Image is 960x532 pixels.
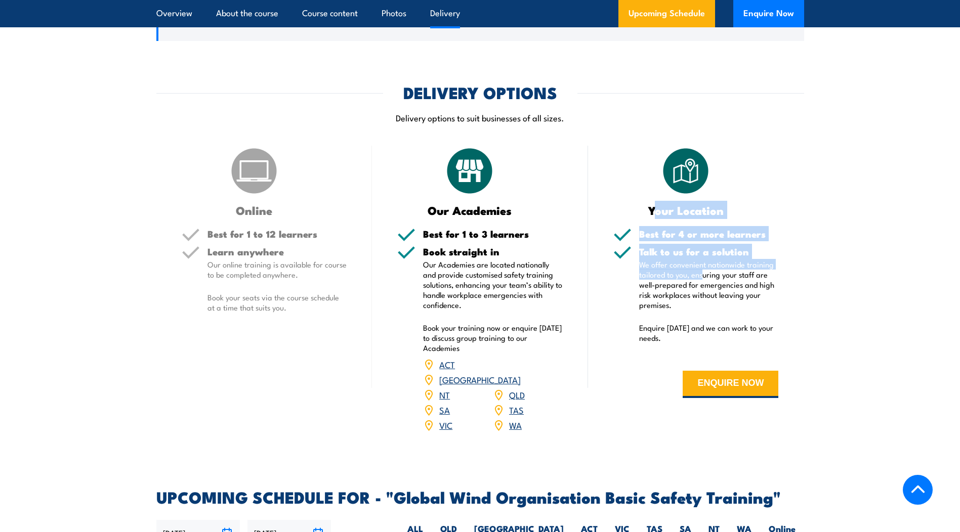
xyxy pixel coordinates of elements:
h5: Talk to us for a solution [639,247,779,256]
a: WA [509,419,522,431]
p: Enquire [DATE] and we can work to your needs. [639,323,779,343]
p: Our Academies are located nationally and provide customised safety training solutions, enhancing ... [423,259,563,310]
h3: Online [182,204,327,216]
a: VIC [439,419,452,431]
a: TAS [509,404,524,416]
a: [GEOGRAPHIC_DATA] [439,373,521,385]
h2: DELIVERY OPTIONS [403,85,557,99]
h5: Book straight in [423,247,563,256]
h5: Best for 1 to 12 learners [207,229,347,239]
h5: Best for 1 to 3 learners [423,229,563,239]
a: NT [439,388,450,401]
h3: Your Location [613,204,759,216]
p: Delivery options to suit businesses of all sizes. [156,112,804,123]
h3: Our Academies [397,204,542,216]
h5: Best for 4 or more learners [639,229,779,239]
p: We offer convenient nationwide training tailored to you, ensuring your staff are well-prepared fo... [639,259,779,310]
a: SA [439,404,450,416]
h5: Learn anywhere [207,247,347,256]
h2: UPCOMING SCHEDULE FOR - "Global Wind Organisation Basic Safety Training" [156,490,804,504]
p: Our online training is available for course to be completed anywhere. [207,259,347,280]
p: Book your training now or enquire [DATE] to discuss group training to our Academies [423,323,563,353]
a: QLD [509,388,525,401]
button: ENQUIRE NOW [683,371,778,398]
a: ACT [439,358,455,370]
p: Book your seats via the course schedule at a time that suits you. [207,292,347,313]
